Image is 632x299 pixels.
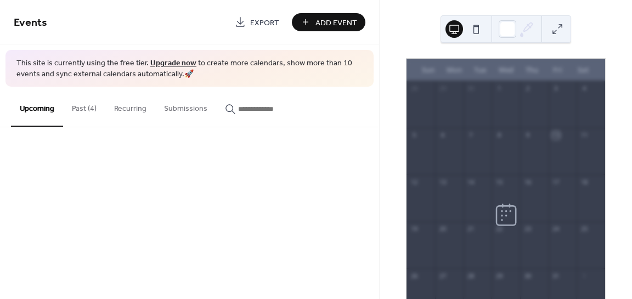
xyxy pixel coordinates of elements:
div: 1 [580,272,588,280]
div: 31 [552,272,560,280]
div: 23 [523,225,532,233]
div: 27 [438,272,447,280]
div: Fri [545,59,571,81]
div: 22 [495,225,503,233]
div: 26 [410,272,418,280]
a: Export [227,13,287,31]
div: 1 [495,84,503,93]
div: 24 [552,225,560,233]
div: 6 [438,131,447,139]
button: Submissions [155,87,216,126]
div: 20 [438,225,447,233]
span: This site is currently using the free tier. to create more calendars, show more than 10 events an... [16,58,363,80]
div: 13 [438,178,447,186]
button: Upcoming [11,87,63,127]
div: 14 [467,178,475,186]
span: Add Event [315,17,357,29]
div: Thu [519,59,545,81]
div: 8 [495,131,503,139]
div: Sun [415,59,441,81]
div: 3 [552,84,560,93]
div: Tue [467,59,493,81]
button: Past (4) [63,87,105,126]
a: Upgrade now [150,56,196,71]
div: 18 [580,178,588,186]
div: 29 [438,84,447,93]
div: 12 [410,178,418,186]
div: Sat [571,59,596,81]
div: 28 [467,272,475,280]
div: 28 [410,84,418,93]
div: 17 [552,178,560,186]
span: Events [14,12,47,33]
div: 25 [580,225,588,233]
div: 7 [467,131,475,139]
button: Add Event [292,13,365,31]
div: 11 [580,131,588,139]
span: Export [250,17,279,29]
div: 21 [467,225,475,233]
div: Mon [441,59,467,81]
div: 15 [495,178,503,186]
button: Recurring [105,87,155,126]
div: Wed [493,59,519,81]
div: 10 [552,131,560,139]
div: 5 [410,131,418,139]
div: 16 [523,178,532,186]
div: 29 [495,272,503,280]
div: 4 [580,84,588,93]
div: 19 [410,225,418,233]
div: 30 [523,272,532,280]
div: 9 [523,131,532,139]
div: 2 [523,84,532,93]
div: 30 [467,84,475,93]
